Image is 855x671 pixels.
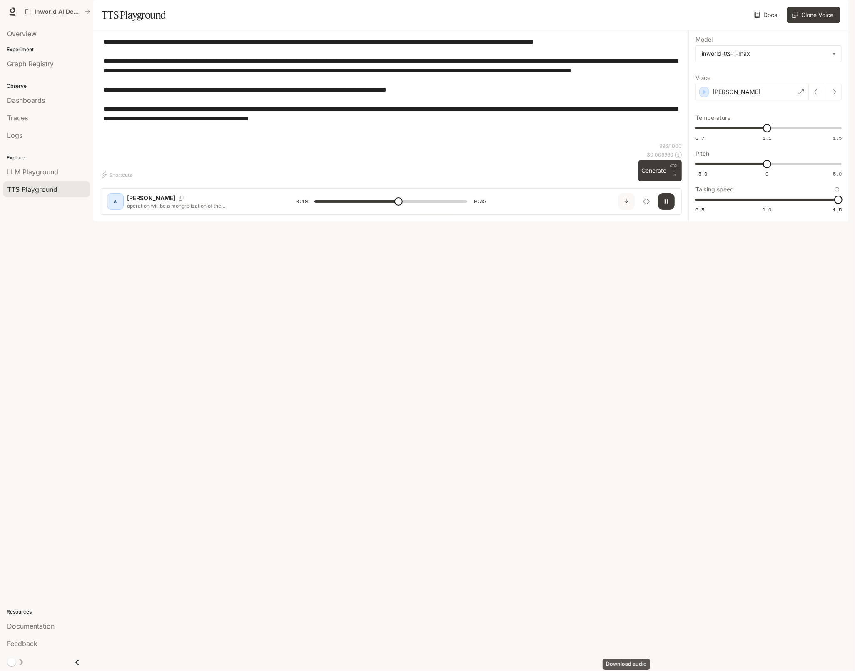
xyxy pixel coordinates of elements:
[833,170,842,177] span: 5.0
[695,115,730,121] p: Temperature
[127,194,175,202] p: [PERSON_NAME]
[35,8,81,15] p: Inworld AI Demos
[100,168,135,181] button: Shortcuts
[695,186,734,192] p: Talking speed
[833,206,842,213] span: 1.5
[127,202,276,209] p: operation will be a mongrelization of the [DEMOGRAPHIC_DATA] and [DEMOGRAPHIC_DATA] in the next g...
[296,197,308,206] span: 0:19
[670,163,679,173] p: CTRL +
[102,7,166,23] h1: TTS Playground
[109,195,122,208] div: A
[753,7,780,23] a: Docs
[22,3,94,20] button: All workspaces
[713,88,760,96] p: [PERSON_NAME]
[702,50,828,58] div: inworld-tts-1-max
[695,134,704,142] span: 0.7
[833,134,842,142] span: 1.5
[670,163,679,178] p: ⏎
[175,196,187,201] button: Copy Voice ID
[638,193,655,210] button: Inspect
[787,7,840,23] button: Clone Voice
[474,197,486,206] span: 0:35
[695,75,710,81] p: Voice
[763,134,771,142] span: 1.1
[833,185,842,194] button: Reset to default
[695,206,704,213] span: 0.5
[763,206,771,213] span: 1.0
[638,160,682,181] button: GenerateCTRL +⏎
[695,170,707,177] span: -5.0
[696,46,841,62] div: inworld-tts-1-max
[765,170,768,177] span: 0
[618,193,635,210] button: Download audio
[695,151,709,157] p: Pitch
[603,659,650,670] div: Download audio
[695,37,713,42] p: Model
